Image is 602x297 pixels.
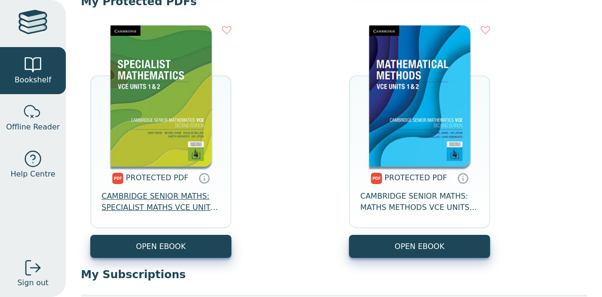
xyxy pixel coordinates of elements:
img: pdf.svg [112,173,124,184]
span: Bookshelf [15,74,51,86]
span: CAMBRIDGE SENIOR MATHS: SPECIALIST MATHS VCE UNITS 1&2 [102,191,220,213]
a: Protected PDFs cannot be printed, copied or shared. They can be accessed online through Education... [198,172,210,184]
img: pdf.svg [371,173,382,184]
img: 6291a885-a9a2-4028-9f48-02f160d570f0.jpg [369,25,470,167]
span: CAMBRIDGE SENIOR MATHS: MATHS METHODS VCE UNITS 1&2 [360,191,479,213]
span: Help Centre [10,169,55,180]
span: PROTECTED PDF [126,173,189,182]
p: My Subscriptions [81,267,587,281]
a: Protected PDFs cannot be printed, copied or shared. They can be accessed online through Education... [457,172,468,184]
img: 9d6b7ae1-bdb4-43ae-97de-d8ffd6ba4730.jpg [111,25,212,167]
a: OPEN EBOOK [90,235,231,258]
span: Sign out [17,277,48,289]
span: Offline Reader [6,121,60,133]
span: PROTECTED PDF [385,173,447,182]
a: OPEN EBOOK [349,235,490,258]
